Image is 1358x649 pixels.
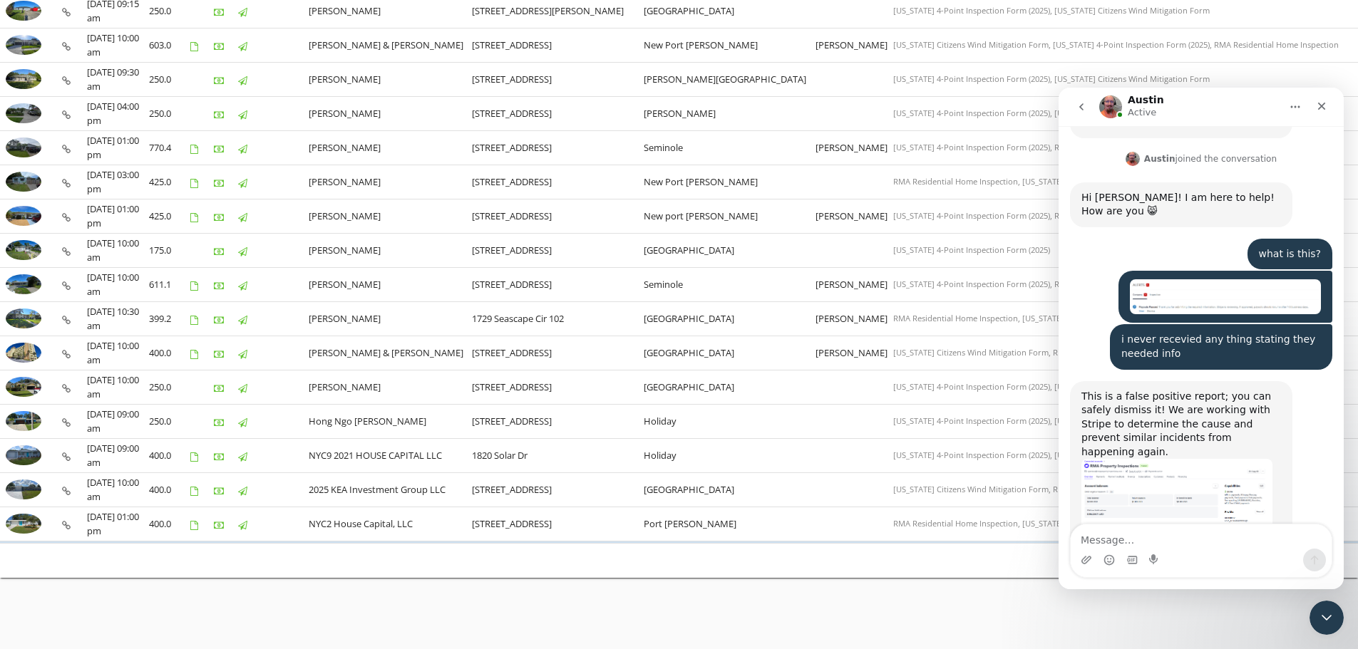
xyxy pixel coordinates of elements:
span: [US_STATE] Citizens Wind Mitigation Form, RMA Residential Home Inspection, [US_STATE] 4-Point Ins... [893,484,1339,494]
img: 9169821%2Fcover_photos%2FMMmMMUJYbGnw83iLC6Ld%2Fsmall.jpeg [6,514,41,534]
span: [US_STATE] Citizens Wind Mitigation Form, RMA Residential Home Inspection, [US_STATE] 4-Point Ins... [893,347,1339,358]
td: Seminole [644,268,816,302]
td: [DATE] 04:00 pm [87,97,149,131]
td: [DATE] 10:00 am [87,473,149,507]
span: [US_STATE] 4-Point Inspection Form (2025), [US_STATE] Citizens Wind Mitigation Form [893,415,1210,426]
span: [US_STATE] 4-Point Inspection Form (2025), RMA Residential Home Inspection [893,210,1179,221]
img: 9255286%2Fcover_photos%2FrWGxjW8umxtW3RThiVN3%2Fsmall.jpeg [6,343,41,363]
td: [GEOGRAPHIC_DATA] [644,336,816,370]
td: 400.0 [149,473,190,507]
img: 9191688%2Fcover_photos%2FWndsQdHOf0UGxZhxE2f7%2Fsmall.jpeg [6,479,41,499]
td: [PERSON_NAME] [309,199,472,234]
td: New Port [PERSON_NAME] [644,165,816,199]
td: [PERSON_NAME] [309,97,472,131]
td: [STREET_ADDRESS] [472,336,644,370]
td: [GEOGRAPHIC_DATA] [644,234,816,268]
td: [STREET_ADDRESS] [472,131,644,165]
td: [STREET_ADDRESS] [472,234,644,268]
td: [STREET_ADDRESS] [472,199,644,234]
td: [DATE] 10:00 am [87,28,149,63]
img: 9295971%2Fcover_photos%2Fh8sEjnJer1G1BUl5DMkh%2Fsmall.jpeg [6,172,41,192]
td: [DATE] 09:30 am [87,63,149,97]
td: 400.0 [149,507,190,541]
td: 1820 Solar Dr [472,439,644,473]
td: 400.0 [149,336,190,370]
td: [PERSON_NAME] [816,302,893,336]
iframe: Intercom live chat [1310,601,1344,635]
span: RMA Residential Home Inspection, [US_STATE] Citizens Wind Mitigation Form, [US_STATE] 4-Point Ins... [893,518,1339,529]
td: [STREET_ADDRESS] [472,473,644,507]
td: [DATE] 09:00 am [87,405,149,439]
td: 250.0 [149,405,190,439]
img: 9358669%2Fcover_photos%2FucHwKf2DIT3PF7IdXXWw%2Fsmall.jpeg [6,69,41,89]
img: 9289919%2Fcover_photos%2FicPcn2kh9nbhO1rcxfYx%2Fsmall.jpeg [6,274,41,294]
td: [DATE] 10:00 am [87,234,149,268]
td: [STREET_ADDRESS] [472,97,644,131]
td: 425.0 [149,165,190,199]
td: 425.0 [149,199,190,234]
td: NYC2 House Capital, LLC [309,507,472,541]
span: [US_STATE] 4-Point Inspection Form (2025), [US_STATE] Citizens Wind Mitigation Form [893,108,1210,118]
img: 9218488%2Fcover_photos%2F5JUZB9TEkOfuhIReEwUw%2Fsmall.9218488-1754407035384 [6,411,41,431]
td: 250.0 [149,370,190,405]
td: 250.0 [149,97,190,131]
td: [STREET_ADDRESS] [472,507,644,541]
td: [PERSON_NAME][GEOGRAPHIC_DATA] [644,63,816,97]
td: [PERSON_NAME] [816,336,893,370]
td: [PERSON_NAME] [816,131,893,165]
img: 9348109%2Fcover_photos%2FJDNDAXiW0WmH5Ep5XV66%2Fsmall.jpeg [6,137,41,157]
span: [US_STATE] 4-Point Inspection Form (2025), [US_STATE] Citizens Wind Mitigation Form [893,73,1210,84]
td: [PERSON_NAME] [309,302,472,336]
td: [STREET_ADDRESS] [472,165,644,199]
span: [US_STATE] 4-Point Inspection Form (2025), [US_STATE] Citizens Wind Mitigation Form [893,5,1210,16]
td: [PERSON_NAME] [309,63,472,97]
td: 770.4 [149,131,190,165]
img: 9301631%2Fcover_photos%2Fbfc4AOnUbCOwEHj1TNli%2Fsmall.9301631-1755704086266 [6,240,41,260]
td: Port [PERSON_NAME] [644,507,816,541]
img: 9288648%2Fcover_photos%2F0ehdldhWAiwrh6jbltwV%2Fsmall.jpeg [6,308,41,328]
td: [PERSON_NAME] [309,268,472,302]
img: 9370000%2Fcover_photos%2FaQa1t6jr5wgKtfL9WiIv%2Fsmall.jpeg [6,103,41,123]
td: [PERSON_NAME] & [PERSON_NAME] [309,336,472,370]
td: [PERSON_NAME] [816,199,893,234]
span: [US_STATE] Citizens Wind Mitigation Form, [US_STATE] 4-Point Inspection Form (2025), RMA Resident... [893,39,1339,50]
td: [DATE] 10:00 am [87,370,149,405]
td: [DATE] 09:00 am [87,439,149,473]
td: Holiday [644,439,816,473]
td: NYC9 2021 HOUSE CAPITAL LLC [309,439,472,473]
td: New port [PERSON_NAME] [644,199,816,234]
td: New Port [PERSON_NAME] [644,28,816,63]
span: RMA Residential Home Inspection, [US_STATE] 4-Point Inspection Form (2025) [893,176,1179,187]
td: [STREET_ADDRESS] [472,28,644,63]
td: 399.2 [149,302,190,336]
td: [PERSON_NAME] & [PERSON_NAME] [309,28,472,63]
img: 9415875%2Fcover_photos%2FQ3nc8mPZpzmQlUcAJ3Yz%2Fsmall.jpeg [6,1,41,21]
td: [GEOGRAPHIC_DATA] [644,302,816,336]
td: 250.0 [149,63,190,97]
td: [DATE] 01:00 pm [87,199,149,234]
img: 9295954%2Fcover_photos%2FJD0CD70rcq58agKmAgiE%2Fsmall.jpeg [6,206,41,226]
td: [STREET_ADDRESS] [472,268,644,302]
td: [DATE] 10:00 am [87,336,149,370]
